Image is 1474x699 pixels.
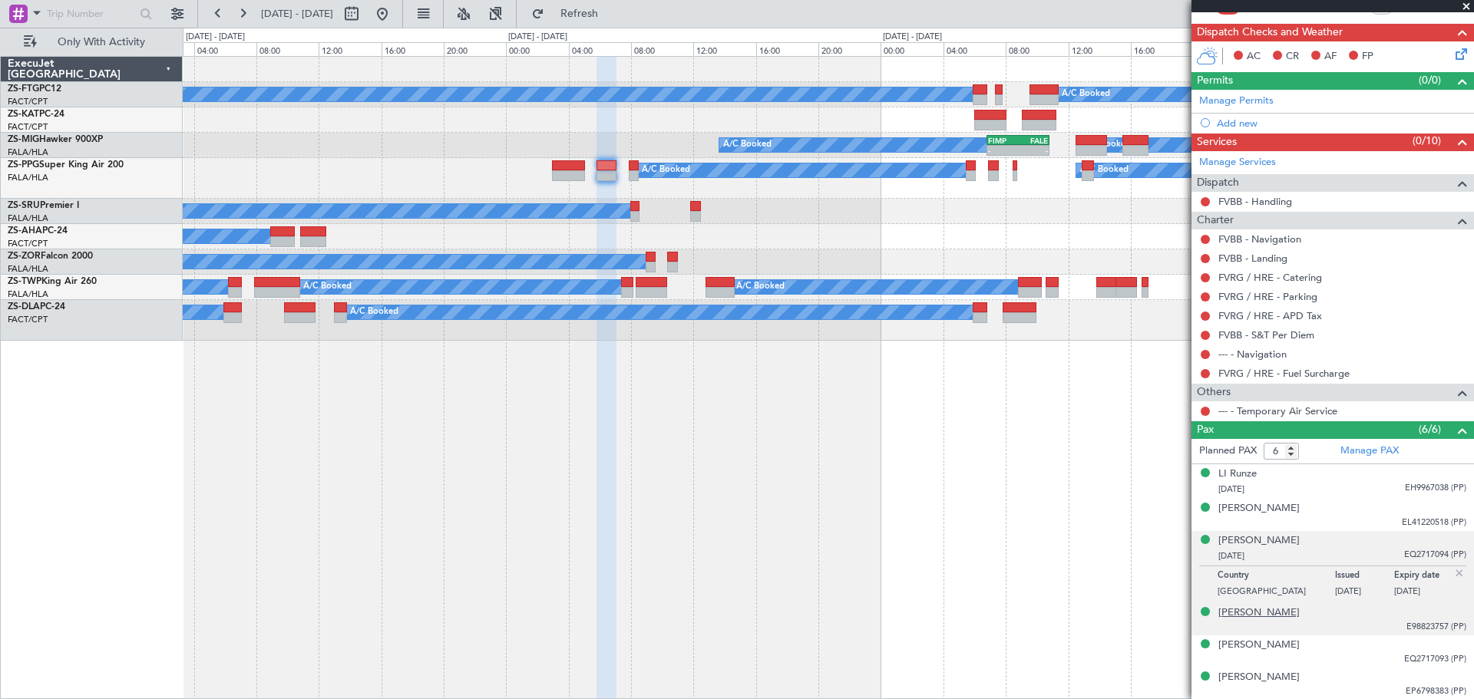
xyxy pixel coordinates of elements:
a: FALA/HLA [8,213,48,224]
div: [PERSON_NAME] [1218,670,1300,685]
p: Expiry date [1394,570,1453,585]
a: --- - Navigation [1218,348,1287,361]
a: Manage Permits [1199,94,1274,109]
a: FALA/HLA [8,147,48,158]
span: (6/6) [1419,421,1441,437]
span: FP [1362,49,1373,64]
p: [DATE] [1335,585,1394,601]
div: A/C Booked [642,159,690,182]
div: A/C Booked [723,134,772,157]
span: Refresh [547,8,612,19]
a: FVRG / HRE - Fuel Surcharge [1218,367,1350,380]
span: Pax [1197,421,1214,439]
div: 12:00 [319,42,381,56]
p: Country [1218,570,1335,585]
span: (0/10) [1413,133,1441,149]
span: ZS-TWP [8,277,41,286]
span: Dispatch [1197,174,1239,192]
div: 16:00 [382,42,444,56]
div: 00:00 [506,42,568,56]
a: FACT/CPT [8,96,48,107]
span: EL41220518 (PP) [1402,516,1466,529]
div: [DATE] - [DATE] [508,31,567,44]
span: ZS-PPG [8,160,39,170]
label: Planned PAX [1199,443,1257,459]
a: ZS-KATPC-24 [8,110,64,119]
span: [DATE] [1218,483,1244,495]
a: FVBB - S&T Per Diem [1218,328,1314,341]
span: AC [1247,49,1261,64]
div: - [1018,146,1048,155]
a: ZS-FTGPC12 [8,84,61,94]
p: [GEOGRAPHIC_DATA] [1218,585,1335,601]
div: [PERSON_NAME] [1218,605,1300,621]
span: Services [1197,134,1237,151]
span: [DATE] - [DATE] [261,7,333,21]
span: ZS-AHA [8,226,42,236]
div: 20:00 [444,42,506,56]
a: FVBB - Landing [1218,252,1287,265]
span: ZS-DLA [8,302,40,312]
a: FACT/CPT [8,314,48,325]
div: A/C Booked [303,275,352,298]
a: FVRG / HRE - APD Tax [1218,309,1322,322]
div: 12:00 [1069,42,1131,56]
span: ZS-ZOR [8,252,41,261]
div: 16:00 [1131,42,1193,56]
a: ZS-TWPKing Air 260 [8,277,97,286]
a: FVRG / HRE - Parking [1218,290,1317,303]
a: FVRG / HRE - Catering [1218,271,1322,284]
a: FALA/HLA [8,263,48,275]
span: EQ2717093 (PP) [1404,653,1466,666]
a: Manage PAX [1340,443,1399,459]
a: ZS-ZORFalcon 2000 [8,252,93,261]
p: [DATE] [1394,585,1453,601]
span: EQ2717094 (PP) [1404,549,1466,562]
a: --- - Temporary Air Service [1218,404,1337,417]
div: 20:00 [818,42,881,56]
div: 00:00 [881,42,943,56]
button: Refresh [524,2,616,26]
p: Issued [1335,570,1394,585]
a: FALA/HLA [8,289,48,300]
span: Only With Activity [40,37,162,48]
a: ZS-PPGSuper King Air 200 [8,160,124,170]
a: FVBB - Navigation [1218,232,1301,246]
a: Manage Services [1199,155,1276,170]
a: FACT/CPT [8,121,48,133]
div: 08:00 [631,42,693,56]
div: 08:00 [1006,42,1068,56]
span: E98823757 (PP) [1406,621,1466,634]
div: [PERSON_NAME] [1218,638,1300,653]
div: FIMP [988,136,1018,145]
input: Trip Number [47,2,135,25]
div: A/C Booked [350,301,398,324]
span: AF [1324,49,1337,64]
span: [DATE] [1218,550,1244,562]
span: ZS-KAT [8,110,39,119]
button: Only With Activity [17,30,167,54]
a: ZS-SRUPremier I [8,201,79,210]
span: Others [1197,384,1231,401]
div: Add new [1217,117,1466,130]
div: 04:00 [569,42,631,56]
span: ZS-SRU [8,201,40,210]
img: close [1453,566,1466,580]
div: [DATE] - [DATE] [186,31,245,44]
div: A/C Booked [1080,159,1129,182]
div: 16:00 [756,42,818,56]
div: FALE [1018,136,1048,145]
a: FALA/HLA [8,172,48,183]
span: ZS-MIG [8,135,39,144]
div: 08:00 [256,42,319,56]
a: ZS-DLAPC-24 [8,302,65,312]
div: A/C Booked [736,275,785,298]
div: [DATE] - [DATE] [883,31,942,44]
div: LI Runze [1218,467,1257,482]
div: 12:00 [693,42,755,56]
a: FACT/CPT [8,238,48,249]
span: Charter [1197,212,1234,229]
div: - [988,146,1018,155]
a: FVBB - Handling [1218,195,1292,208]
a: ZS-MIGHawker 900XP [8,135,103,144]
